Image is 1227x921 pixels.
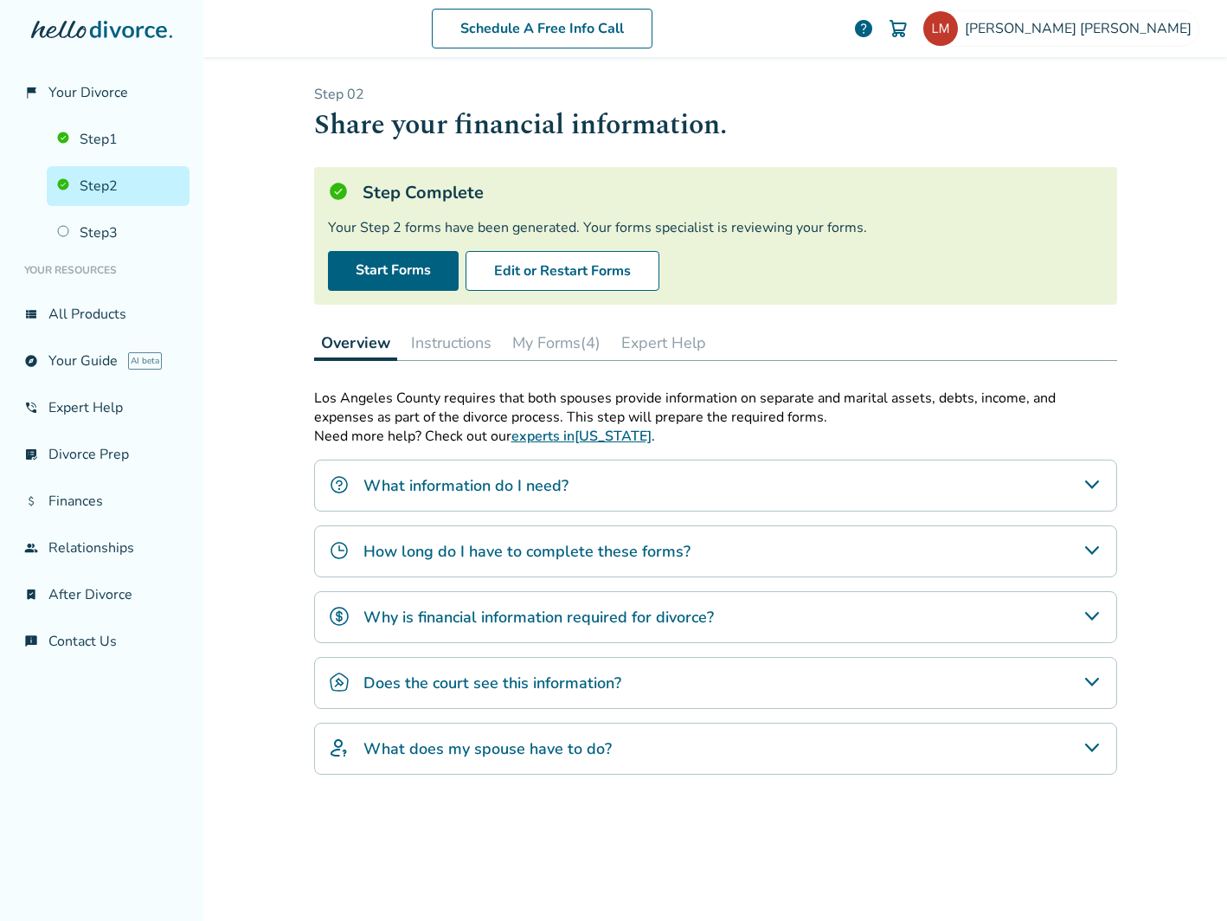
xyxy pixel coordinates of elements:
h4: How long do I have to complete these forms? [363,540,691,563]
span: AI beta [128,352,162,370]
span: [PERSON_NAME] [PERSON_NAME] [965,19,1198,38]
h5: Step Complete [363,181,484,204]
li: Your Resources [14,253,190,287]
h4: Why is financial information required for divorce? [363,606,714,628]
a: Step2 [47,166,190,206]
div: How long do I have to complete these forms? [314,525,1117,577]
h4: What does my spouse have to do? [363,737,612,760]
a: exploreYour GuideAI beta [14,341,190,381]
button: Edit or Restart Forms [466,251,659,291]
img: Does the court see this information? [329,672,350,692]
a: flag_2Your Divorce [14,73,190,113]
img: lisamozden@gmail.com [923,11,958,46]
span: list_alt_check [24,448,38,461]
p: Need more help? Check out our . [314,427,1117,446]
a: bookmark_checkAfter Divorce [14,575,190,615]
button: Instructions [404,325,498,360]
img: Cart [888,18,909,39]
a: help [853,18,874,39]
span: phone_in_talk [24,401,38,415]
h4: What information do I need? [363,474,569,497]
a: Start Forms [328,251,459,291]
span: chat_info [24,634,38,648]
span: bookmark_check [24,588,38,602]
h4: Does the court see this information? [363,672,621,694]
div: What information do I need? [314,460,1117,512]
a: chat_infoContact Us [14,622,190,661]
div: Your Step 2 forms have been generated. Your forms specialist is reviewing your forms. [328,218,1103,237]
span: view_list [24,307,38,321]
p: Step 0 2 [314,85,1117,104]
div: Why is financial information required for divorce? [314,591,1117,643]
span: group [24,541,38,555]
img: What does my spouse have to do? [329,737,350,758]
a: attach_moneyFinances [14,481,190,521]
a: Step3 [47,213,190,253]
span: Your Divorce [48,83,128,102]
span: attach_money [24,494,38,508]
p: Los Angeles County requires that both spouses provide information on separate and marital assets,... [314,389,1117,427]
a: Schedule A Free Info Call [432,9,652,48]
button: Overview [314,325,397,361]
div: Does the court see this information? [314,657,1117,709]
span: explore [24,354,38,368]
button: My Forms(4) [505,325,607,360]
img: Why is financial information required for divorce? [329,606,350,627]
a: experts in[US_STATE] [511,427,652,446]
iframe: Chat Widget [1140,838,1227,921]
a: list_alt_checkDivorce Prep [14,435,190,474]
span: flag_2 [24,86,38,100]
h1: Share your financial information. [314,104,1117,146]
a: groupRelationships [14,528,190,568]
a: Step1 [47,119,190,159]
a: phone_in_talkExpert Help [14,388,190,428]
button: Expert Help [614,325,713,360]
img: How long do I have to complete these forms? [329,540,350,561]
a: view_listAll Products [14,294,190,334]
img: What information do I need? [329,474,350,495]
div: What does my spouse have to do? [314,723,1117,775]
